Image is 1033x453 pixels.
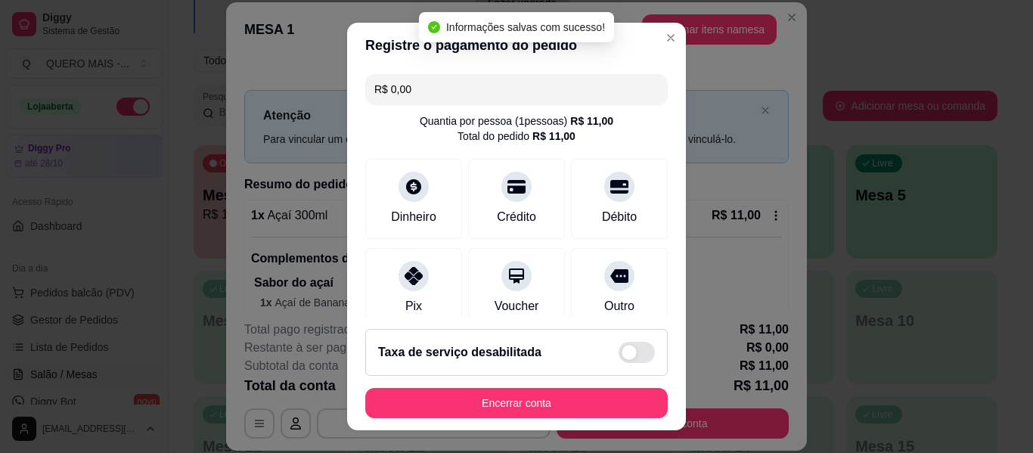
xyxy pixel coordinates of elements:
[391,208,436,226] div: Dinheiro
[659,26,683,50] button: Close
[405,297,422,315] div: Pix
[365,388,668,418] button: Encerrar conta
[570,113,613,129] div: R$ 11,00
[604,297,634,315] div: Outro
[374,74,659,104] input: Ex.: hambúrguer de cordeiro
[378,343,541,361] h2: Taxa de serviço desabilitada
[446,21,605,33] span: Informações salvas com sucesso!
[420,113,613,129] div: Quantia por pessoa ( 1 pessoas)
[458,129,575,144] div: Total do pedido
[497,208,536,226] div: Crédito
[347,23,686,68] header: Registre o pagamento do pedido
[428,21,440,33] span: check-circle
[532,129,575,144] div: R$ 11,00
[602,208,637,226] div: Débito
[495,297,539,315] div: Voucher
